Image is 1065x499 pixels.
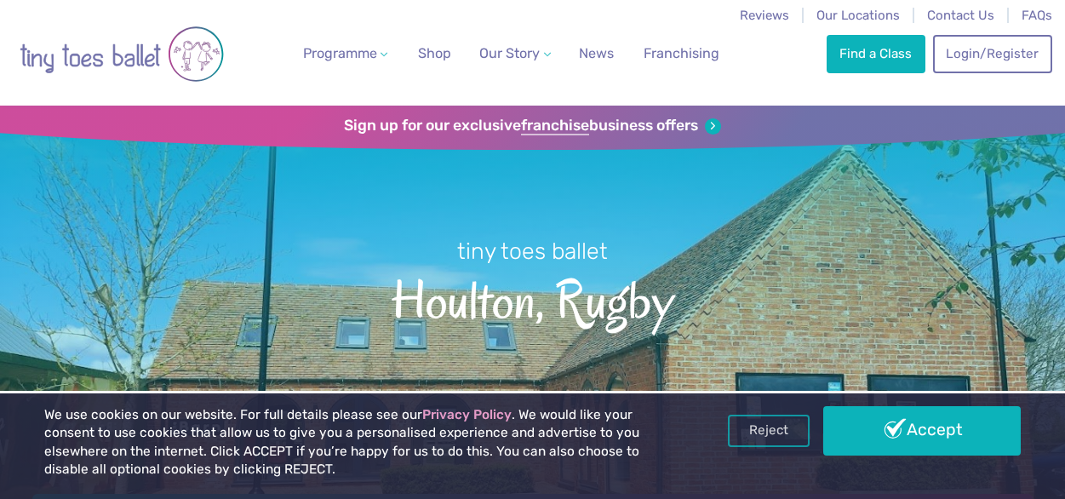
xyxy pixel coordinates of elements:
span: Programme [303,45,377,61]
a: Reject [728,415,810,447]
span: Our Story [479,45,540,61]
a: Our Locations [816,8,900,23]
a: Find a Class [827,35,925,72]
img: tiny toes ballet [20,11,224,97]
a: Accept [823,406,1021,456]
a: Shop [410,37,457,71]
span: Houlton, Rugby [27,267,1038,330]
a: Our Story [472,37,558,71]
a: Contact Us [927,8,994,23]
a: FAQs [1022,8,1052,23]
a: Privacy Policy [422,407,512,422]
a: Sign up for our exclusivefranchisebusiness offers [344,117,721,135]
span: News [579,45,614,61]
a: News [572,37,621,71]
a: Reviews [740,8,789,23]
small: tiny toes ballet [457,238,608,265]
a: Login/Register [933,35,1052,72]
a: Franchising [637,37,726,71]
a: Programme [295,37,394,71]
p: We use cookies on our website. For full details please see our . We would like your consent to us... [44,406,679,479]
span: Franchising [644,45,719,61]
strong: franchise [521,117,589,135]
span: Shop [418,45,451,61]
